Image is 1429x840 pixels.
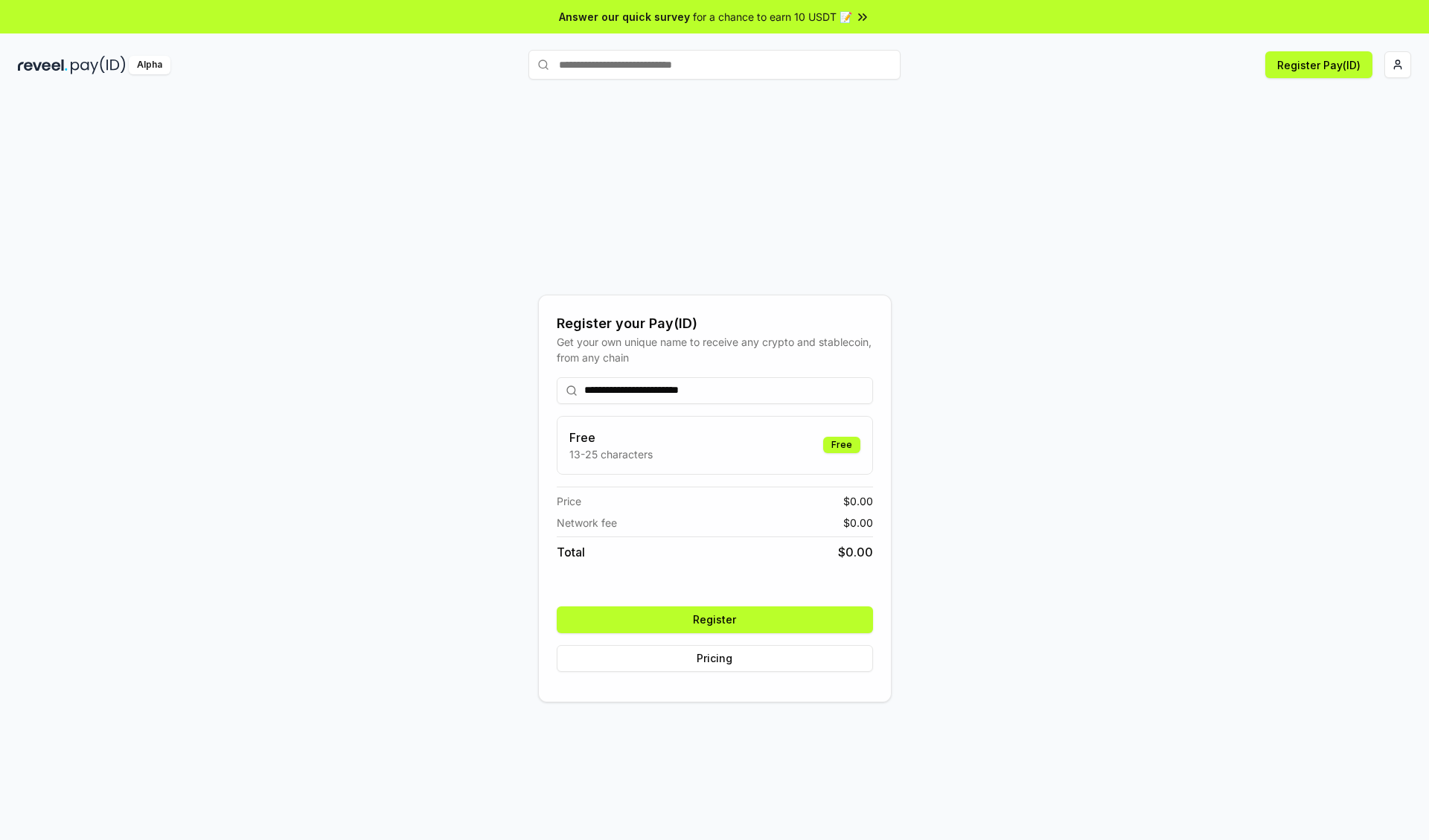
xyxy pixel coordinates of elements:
[557,645,873,672] button: Pricing
[843,515,873,530] span: $ 0.00
[129,56,170,74] div: Alpha
[557,493,581,509] span: Price
[838,543,873,561] span: $ 0.00
[557,606,873,633] button: Register
[823,437,860,453] div: Free
[1265,51,1372,78] button: Register Pay(ID)
[557,313,873,334] div: Register your Pay(ID)
[843,493,873,509] span: $ 0.00
[18,56,68,74] img: reveel_dark
[569,446,653,462] p: 13-25 characters
[557,334,873,365] div: Get your own unique name to receive any crypto and stablecoin, from any chain
[693,9,852,25] span: for a chance to earn 10 USDT 📝
[559,9,690,25] span: Answer our quick survey
[557,515,617,530] span: Network fee
[569,429,653,446] h3: Free
[71,56,126,74] img: pay_id
[557,543,585,561] span: Total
